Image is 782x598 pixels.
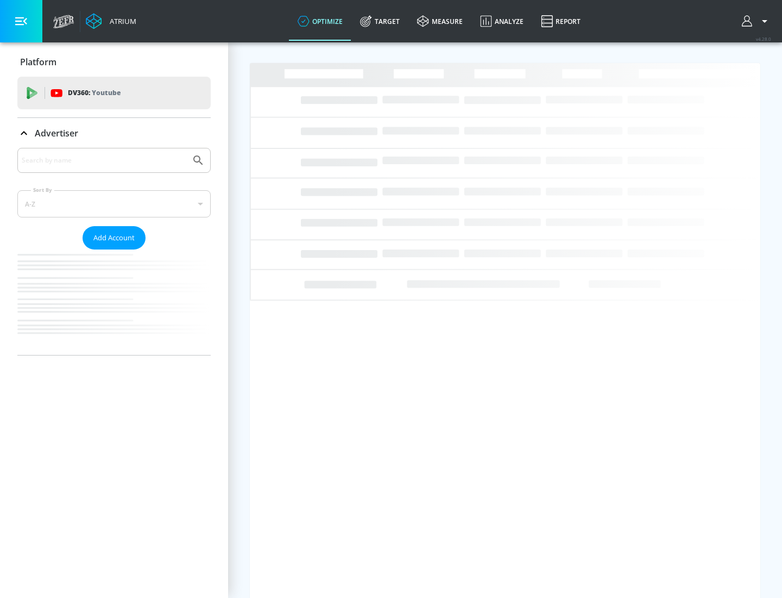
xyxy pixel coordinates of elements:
[756,36,771,42] span: v 4.28.0
[31,186,54,194] label: Sort By
[17,190,211,217] div: A-Z
[289,2,351,41] a: optimize
[22,153,186,167] input: Search by name
[20,56,56,68] p: Platform
[105,16,136,26] div: Atrium
[68,87,121,99] p: DV360:
[92,87,121,98] p: Youtube
[17,148,211,355] div: Advertiser
[83,226,146,250] button: Add Account
[17,77,211,109] div: DV360: Youtube
[35,127,78,139] p: Advertiser
[86,13,136,29] a: Atrium
[17,118,211,148] div: Advertiser
[93,232,135,244] span: Add Account
[471,2,532,41] a: Analyze
[17,47,211,77] div: Platform
[17,250,211,355] nav: list of Advertiser
[408,2,471,41] a: measure
[351,2,408,41] a: Target
[532,2,589,41] a: Report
